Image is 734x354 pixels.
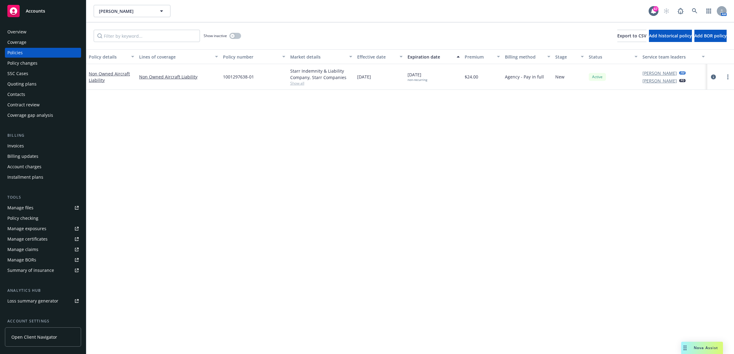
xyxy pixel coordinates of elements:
[505,74,544,80] span: Agency - Pay in full
[586,49,640,64] button: Status
[7,27,26,37] div: Overview
[290,68,353,81] div: Starr Indemnity & Liability Company, Starr Companies
[502,49,553,64] button: Billing method
[724,73,732,81] a: more
[7,37,26,47] div: Coverage
[357,74,371,80] span: [DATE]
[694,30,727,42] button: Add BOR policy
[7,100,40,110] div: Contract review
[5,265,81,275] a: Summary of insurance
[221,49,288,64] button: Policy number
[5,296,81,306] a: Loss summary generator
[5,48,81,58] a: Policies
[555,74,564,80] span: New
[642,70,677,76] a: [PERSON_NAME]
[94,30,200,42] input: Filter by keyword...
[649,30,692,42] button: Add historical policy
[505,54,544,60] div: Billing method
[640,49,707,64] button: Service team leaders
[86,49,137,64] button: Policy details
[710,73,717,81] a: circleInformation
[7,203,33,213] div: Manage files
[94,5,170,17] button: [PERSON_NAME]
[89,54,127,60] div: Policy details
[642,54,698,60] div: Service team leaders
[7,234,48,244] div: Manage certificates
[642,78,677,84] a: [PERSON_NAME]
[7,296,58,306] div: Loss summary generator
[5,69,81,78] a: SSC Cases
[5,2,81,20] a: Accounts
[5,287,81,294] div: Analytics hub
[7,89,25,99] div: Contacts
[139,74,218,80] a: Non Owned Aircraft Liability
[99,8,152,14] span: [PERSON_NAME]
[357,54,396,60] div: Effective date
[7,172,43,182] div: Installment plans
[5,318,81,324] div: Account settings
[5,79,81,89] a: Quoting plans
[5,245,81,254] a: Manage claims
[355,49,405,64] button: Effective date
[139,54,211,60] div: Lines of coverage
[5,172,81,182] a: Installment plans
[5,37,81,47] a: Coverage
[5,224,81,234] span: Manage exposures
[5,151,81,161] a: Billing updates
[555,54,577,60] div: Stage
[223,54,279,60] div: Policy number
[5,100,81,110] a: Contract review
[288,49,355,64] button: Market details
[462,49,502,64] button: Premium
[7,58,37,68] div: Policy changes
[465,74,478,80] span: $24.00
[7,151,38,161] div: Billing updates
[694,33,727,39] span: Add BOR policy
[703,5,715,17] a: Switch app
[7,224,46,234] div: Manage exposures
[290,54,346,60] div: Market details
[408,54,453,60] div: Expiration date
[7,141,24,151] div: Invoices
[653,6,658,12] div: 67
[408,71,427,82] span: [DATE]
[5,162,81,172] a: Account charges
[26,9,45,13] span: Accounts
[681,342,689,354] div: Drag to move
[408,78,427,82] div: non-recurring
[405,49,462,64] button: Expiration date
[5,255,81,265] a: Manage BORs
[7,110,53,120] div: Coverage gap analysis
[5,234,81,244] a: Manage certificates
[674,5,687,17] a: Report a Bug
[223,74,254,80] span: 1001297638-01
[591,74,603,80] span: Active
[7,265,54,275] div: Summary of insurance
[681,342,723,354] button: Nova Assist
[5,132,81,139] div: Billing
[7,245,38,254] div: Manage claims
[7,213,38,223] div: Policy checking
[553,49,586,64] button: Stage
[89,71,130,83] a: Non Owned Aircraft Liability
[290,81,353,86] span: Show all
[5,89,81,99] a: Contacts
[5,194,81,200] div: Tools
[7,255,36,265] div: Manage BORs
[617,33,646,39] span: Export to CSV
[589,54,631,60] div: Status
[5,203,81,213] a: Manage files
[660,5,673,17] a: Start snowing
[465,54,493,60] div: Premium
[7,48,23,58] div: Policies
[689,5,701,17] a: Search
[5,141,81,151] a: Invoices
[7,162,41,172] div: Account charges
[649,33,692,39] span: Add historical policy
[11,334,57,340] span: Open Client Navigator
[7,69,28,78] div: SSC Cases
[5,213,81,223] a: Policy checking
[5,27,81,37] a: Overview
[7,79,37,89] div: Quoting plans
[204,33,227,38] span: Show inactive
